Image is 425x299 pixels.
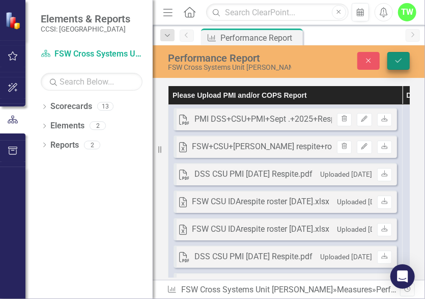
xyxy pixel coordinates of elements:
button: TW [398,3,416,21]
div: 2 [84,141,100,149]
div: 13 [97,102,114,111]
div: DSS CSU PMI [DATE] Respite.pdf [194,169,313,180]
input: Search ClearPoint... [206,4,348,21]
div: FSW Cross Systems Unit [PERSON_NAME] [168,64,291,71]
small: Uploaded [DATE] 5:30 PM [320,170,400,178]
div: FSW+CSU+[PERSON_NAME] respite+roster+Sept.+2025.xlsx [192,141,407,153]
div: Performance Report [168,52,291,64]
div: Open Intercom Messenger [390,264,415,289]
a: Elements [50,120,84,132]
img: ClearPoint Strategy [5,11,24,30]
small: Uploaded [DATE] 2:40 PM [337,225,416,233]
div: PMI DSS+CSU+PMI+Sept .+2025+Respite.pdf [194,114,358,125]
input: Search Below... [41,73,143,91]
a: Measures [337,285,372,294]
a: FSW Cross Systems Unit [PERSON_NAME] [41,48,143,60]
div: Performance Report [220,32,300,44]
span: Elements & Reports [41,13,130,25]
div: 2 [90,122,106,130]
a: FSW Cross Systems Unit [PERSON_NAME] [181,285,333,294]
div: » » [167,284,400,296]
a: Scorecards [50,101,92,113]
small: Uploaded [DATE] 5:29 PM [337,198,416,206]
a: Reports [50,140,79,151]
div: FSW CSU IDArespite roster [DATE].xlsx [192,196,329,208]
div: FSW CSU IDArespite roster [DATE].xlsx [192,224,329,235]
div: DSS CSU PMI [DATE] Respite.pdf [194,251,313,263]
small: Uploaded [DATE] 2:39 PM [320,253,400,261]
small: CCSI: [GEOGRAPHIC_DATA] [41,25,130,33]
